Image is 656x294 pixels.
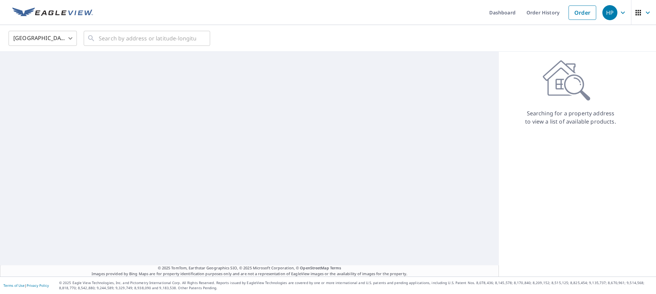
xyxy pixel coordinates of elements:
[569,5,596,20] a: Order
[9,29,77,48] div: [GEOGRAPHIC_DATA]
[525,109,616,126] p: Searching for a property address to view a list of available products.
[300,265,329,270] a: OpenStreetMap
[3,283,25,288] a: Terms of Use
[27,283,49,288] a: Privacy Policy
[99,29,196,48] input: Search by address or latitude-longitude
[3,283,49,287] p: |
[330,265,341,270] a: Terms
[158,265,341,271] span: © 2025 TomTom, Earthstar Geographics SIO, © 2025 Microsoft Corporation, ©
[59,280,653,291] p: © 2025 Eagle View Technologies, Inc. and Pictometry International Corp. All Rights Reserved. Repo...
[12,8,93,18] img: EV Logo
[602,5,617,20] div: HP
